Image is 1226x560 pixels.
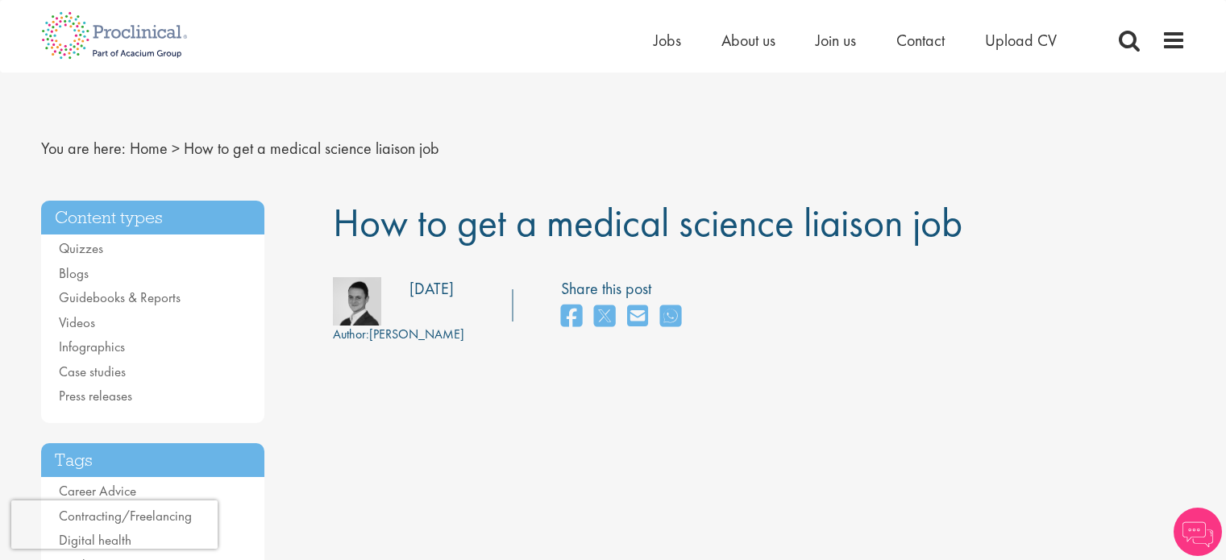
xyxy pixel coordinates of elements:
a: Jobs [654,30,681,51]
a: About us [721,30,775,51]
span: How to get a medical science liaison job [184,138,439,159]
h3: Tags [41,443,265,478]
span: You are here: [41,138,126,159]
h3: Content types [41,201,265,235]
div: [PERSON_NAME] [333,326,464,344]
span: > [172,138,180,159]
label: Share this post [561,277,689,301]
a: Quizzes [59,239,103,257]
a: Videos [59,313,95,331]
a: Case studies [59,363,126,380]
a: Infographics [59,338,125,355]
a: Blogs [59,264,89,282]
span: Author: [333,326,369,342]
iframe: reCAPTCHA [11,500,218,549]
a: Upload CV [985,30,1057,51]
a: share on whats app [660,300,681,334]
a: Career Advice [59,482,136,500]
a: Contact [896,30,945,51]
a: share on email [627,300,648,334]
a: breadcrumb link [130,138,168,159]
div: [DATE] [409,277,454,301]
a: Join us [816,30,856,51]
span: How to get a medical science liaison job [333,197,962,248]
a: Guidebooks & Reports [59,288,181,306]
img: bdc0b4ec-42d7-4011-3777-08d5c2039240 [333,277,381,326]
a: Press releases [59,387,132,404]
a: share on twitter [594,300,615,334]
a: share on facebook [561,300,582,334]
img: Chatbot [1174,508,1222,556]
